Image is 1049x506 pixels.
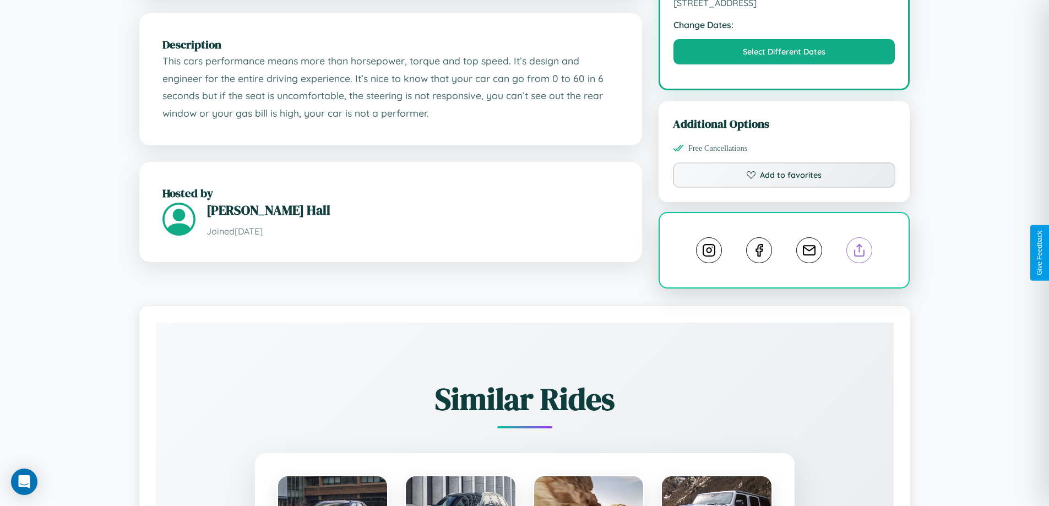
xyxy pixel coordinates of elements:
[206,224,619,240] p: Joined [DATE]
[688,144,748,153] span: Free Cancellations
[206,201,619,219] h3: [PERSON_NAME] Hall
[162,52,619,122] p: This cars performance means more than horsepower, torque and top speed. It’s design and engineer ...
[11,469,37,495] div: Open Intercom Messenger
[162,36,619,52] h2: Description
[673,162,896,188] button: Add to favorites
[673,39,895,64] button: Select Different Dates
[673,19,895,30] strong: Change Dates:
[1036,231,1043,275] div: Give Feedback
[162,185,619,201] h2: Hosted by
[673,116,896,132] h3: Additional Options
[194,378,855,420] h2: Similar Rides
